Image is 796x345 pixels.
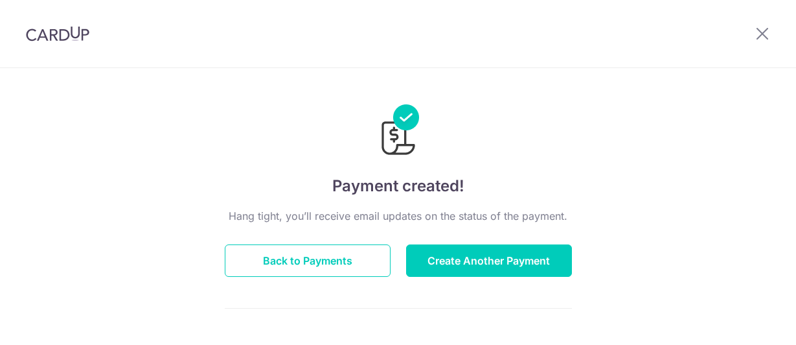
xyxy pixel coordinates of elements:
[225,174,572,198] h4: Payment created!
[26,26,89,42] img: CardUp
[378,104,419,159] img: Payments
[225,244,391,277] button: Back to Payments
[406,244,572,277] button: Create Another Payment
[225,208,572,224] p: Hang tight, you’ll receive email updates on the status of the payment.
[713,306,783,339] iframe: Opens a widget where you can find more information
